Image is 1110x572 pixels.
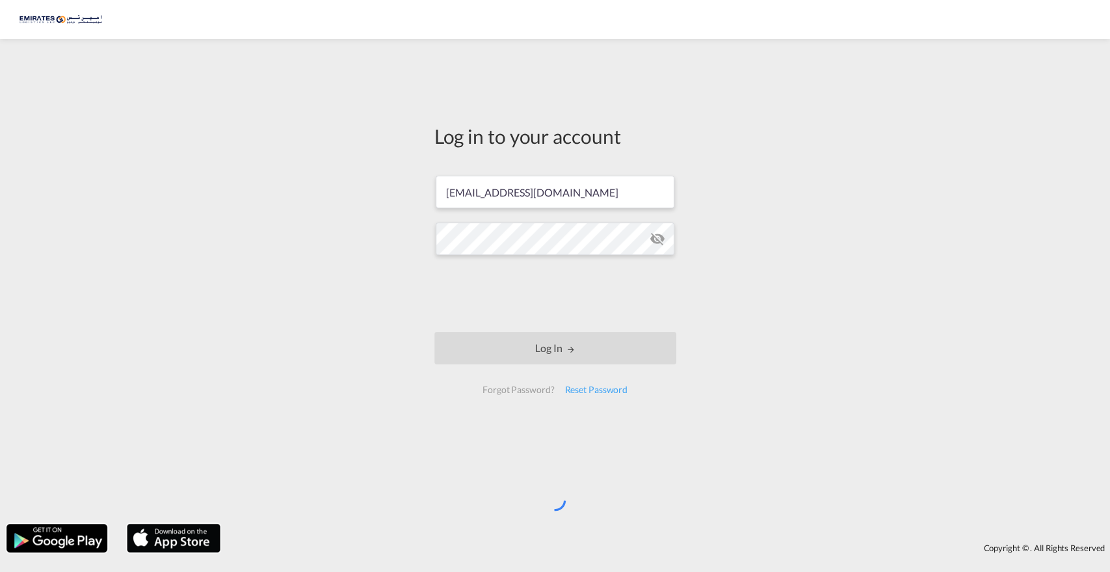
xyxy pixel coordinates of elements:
div: Forgot Password? [477,378,559,402]
button: LOGIN [434,332,676,364]
div: Copyright © . All Rights Reserved [227,537,1110,559]
div: Log in to your account [434,122,676,150]
img: apple.png [126,523,222,554]
img: c67187802a5a11ec94275b5db69a26e6.png [20,5,107,34]
md-icon: icon-eye-off [650,231,665,247]
img: google.png [5,523,109,554]
div: Reset Password [559,378,633,402]
input: Enter email/phone number [436,176,674,208]
iframe: reCAPTCHA [456,268,654,319]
